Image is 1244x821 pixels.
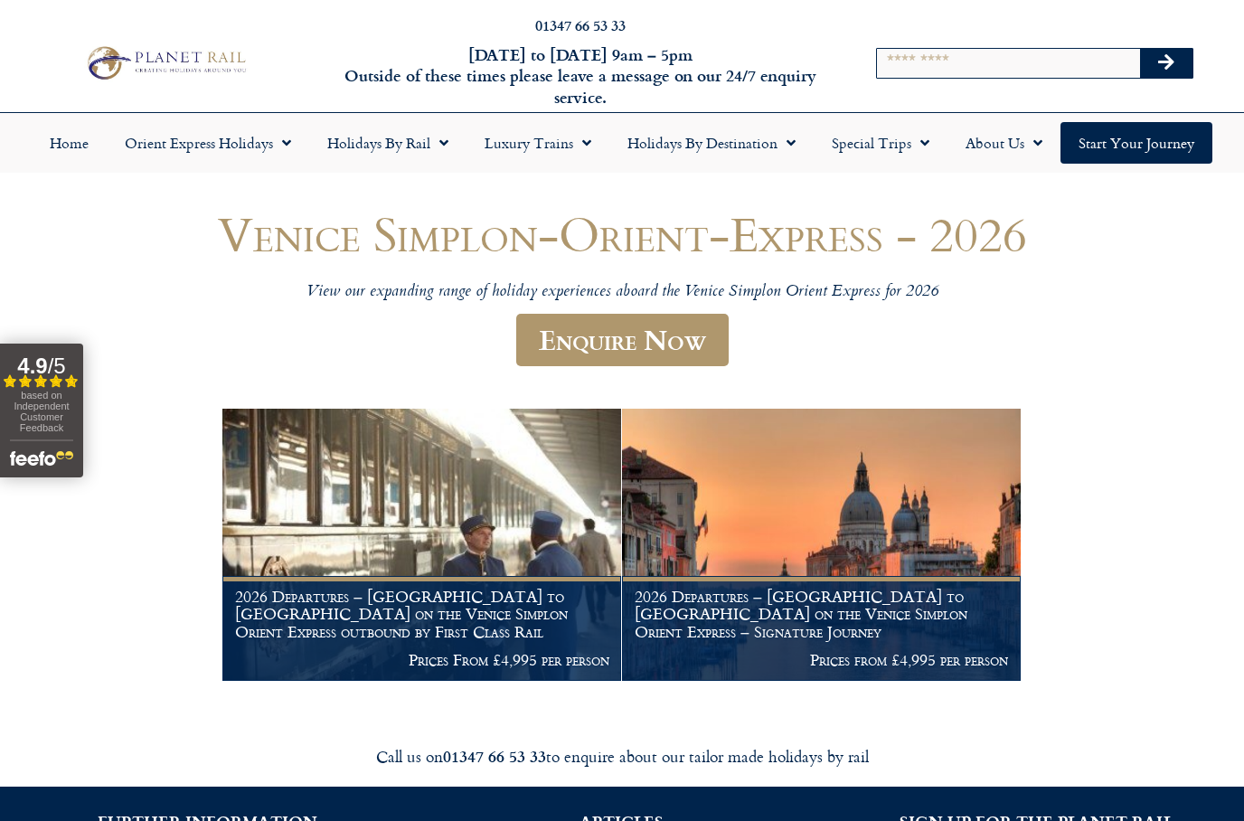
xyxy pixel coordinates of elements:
button: Search [1140,49,1192,78]
div: Call us on to enquire about our tailor made holidays by rail [116,746,1128,767]
a: Enquire Now [516,314,729,367]
h1: 2026 Departures – [GEOGRAPHIC_DATA] to [GEOGRAPHIC_DATA] on the Venice Simplon Orient Express – S... [635,588,1009,641]
p: Prices from £4,995 per person [635,651,1009,669]
a: 2026 Departures – [GEOGRAPHIC_DATA] to [GEOGRAPHIC_DATA] on the Venice Simplon Orient Express out... [222,409,622,682]
a: Luxury Trains [466,122,609,164]
a: About Us [947,122,1060,164]
a: 2026 Departures – [GEOGRAPHIC_DATA] to [GEOGRAPHIC_DATA] on the Venice Simplon Orient Express – S... [622,409,1022,682]
a: Holidays by Destination [609,122,814,164]
img: Planet Rail Train Holidays Logo [80,42,250,84]
img: Orient Express Special Venice compressed [622,409,1021,681]
a: Start your Journey [1060,122,1212,164]
strong: 01347 66 53 33 [443,744,546,768]
a: Home [32,122,107,164]
p: View our expanding range of holiday experiences aboard the Venice Simplon Orient Express for 2026 [80,282,1164,303]
h1: 2026 Departures – [GEOGRAPHIC_DATA] to [GEOGRAPHIC_DATA] on the Venice Simplon Orient Express out... [235,588,609,641]
h6: [DATE] to [DATE] 9am – 5pm Outside of these times please leave a message on our 24/7 enquiry serv... [336,44,825,108]
a: Special Trips [814,122,947,164]
a: Orient Express Holidays [107,122,309,164]
nav: Menu [9,122,1235,164]
a: Holidays by Rail [309,122,466,164]
h1: Venice Simplon-Orient-Express - 2026 [80,207,1164,260]
a: 01347 66 53 33 [535,14,626,35]
p: Prices From £4,995 per person [235,651,609,669]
